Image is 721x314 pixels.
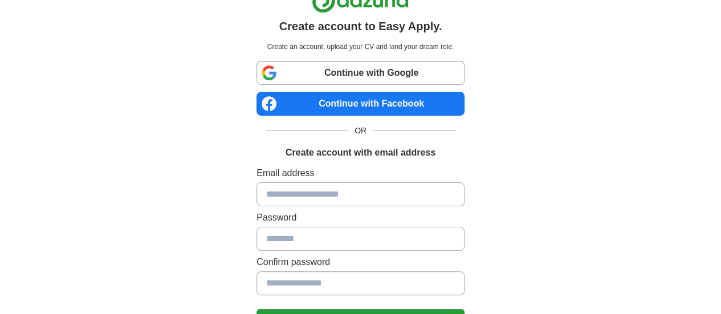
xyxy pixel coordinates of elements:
[256,211,465,225] label: Password
[256,92,465,116] a: Continue with Facebook
[259,42,462,52] p: Create an account, upload your CV and land your dream role.
[279,18,442,35] h1: Create account to Easy Apply.
[256,166,465,180] label: Email address
[256,61,465,85] a: Continue with Google
[286,146,435,160] h1: Create account with email address
[348,125,373,137] span: OR
[256,255,465,269] label: Confirm password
